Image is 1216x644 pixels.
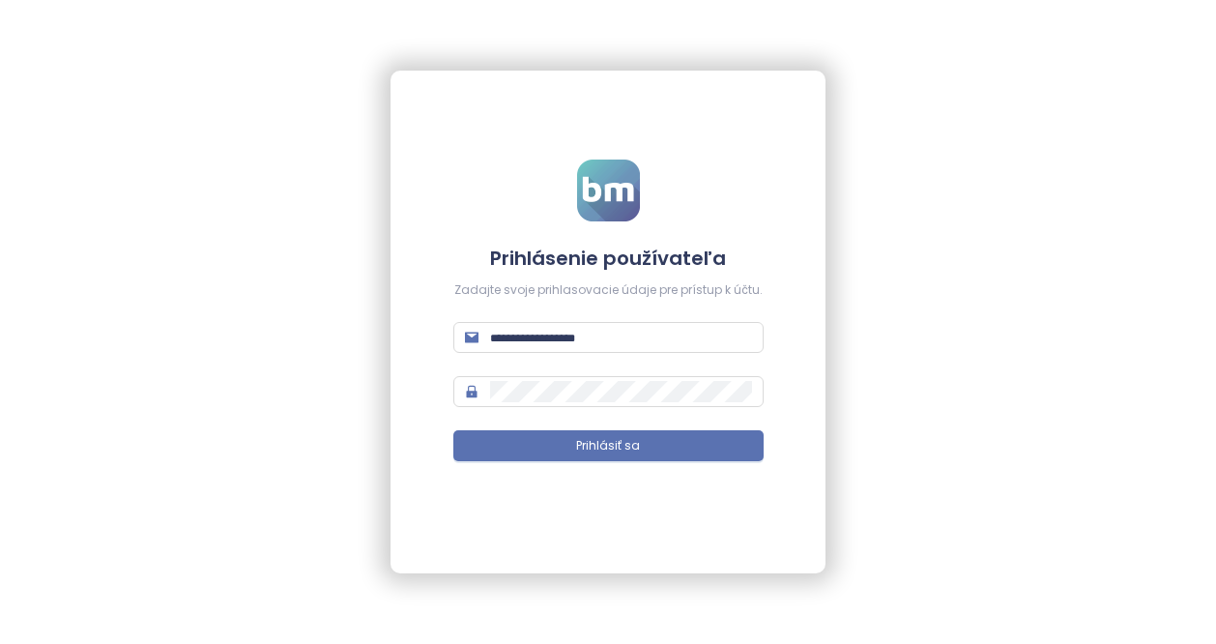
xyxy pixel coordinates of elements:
[576,437,640,455] span: Prihlásiť sa
[465,385,478,398] span: lock
[465,331,478,344] span: mail
[453,245,764,272] h4: Prihlásenie používateľa
[453,281,764,300] div: Zadajte svoje prihlasovacie údaje pre prístup k účtu.
[577,160,640,221] img: logo
[453,430,764,461] button: Prihlásiť sa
